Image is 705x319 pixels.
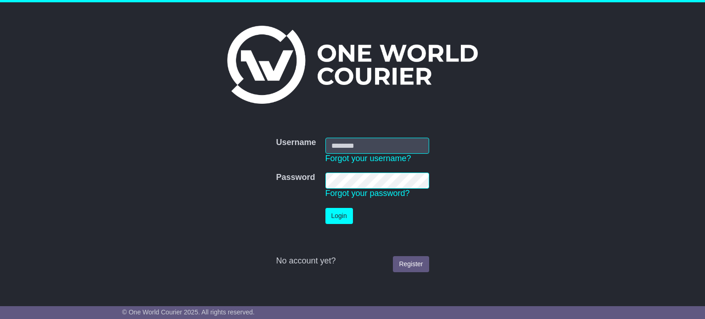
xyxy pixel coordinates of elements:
[276,256,429,266] div: No account yet?
[325,208,353,224] button: Login
[227,26,478,104] img: One World
[325,154,411,163] a: Forgot your username?
[393,256,429,272] a: Register
[276,138,316,148] label: Username
[325,189,410,198] a: Forgot your password?
[122,308,255,316] span: © One World Courier 2025. All rights reserved.
[276,173,315,183] label: Password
